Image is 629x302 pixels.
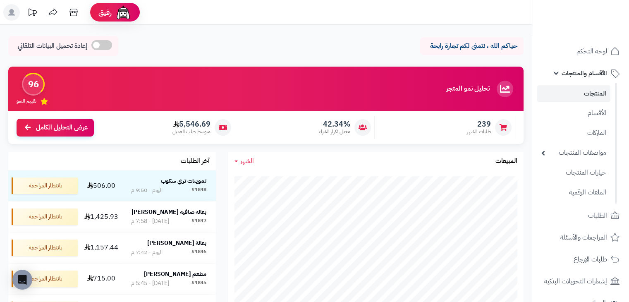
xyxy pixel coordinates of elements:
[81,201,122,232] td: 1,425.93
[81,264,122,294] td: 715.00
[115,4,132,21] img: ai-face.png
[426,41,517,51] p: حياكم الله ، نتمنى لكم تجارة رابحة
[576,46,607,57] span: لوحة التحكم
[81,170,122,201] td: 506.00
[537,271,624,291] a: إشعارات التحويلات البنكية
[319,128,350,135] span: معدل تكرار الشراء
[172,120,210,129] span: 5,546.69
[537,144,610,162] a: مواصفات المنتجات
[573,22,621,39] img: logo-2.png
[131,217,169,225] div: [DATE] - 7:58 م
[562,67,607,79] span: الأقسام والمنتجات
[131,279,169,288] div: [DATE] - 5:45 م
[17,119,94,137] a: عرض التحليل الكامل
[191,217,206,225] div: #1847
[537,85,610,102] a: المنتجات
[319,120,350,129] span: 42.34%
[537,104,610,122] a: الأقسام
[17,98,36,105] span: تقييم النمو
[560,232,607,243] span: المراجعات والأسئلة
[191,279,206,288] div: #1845
[98,7,112,17] span: رفيق
[467,128,491,135] span: طلبات الشهر
[36,123,88,132] span: عرض التحليل الكامل
[131,248,163,256] div: اليوم - 7:42 م
[537,124,610,142] a: الماركات
[574,254,607,265] span: طلبات الإرجاع
[12,270,32,290] div: Open Intercom Messenger
[81,232,122,263] td: 1,157.44
[544,276,607,287] span: إشعارات التحويلات البنكية
[147,239,206,247] strong: بقالة [PERSON_NAME]
[12,240,78,256] div: بانتظار المراجعة
[588,210,607,221] span: الطلبات
[234,156,254,166] a: الشهر
[12,177,78,194] div: بانتظار المراجعة
[537,206,624,225] a: الطلبات
[172,128,210,135] span: متوسط طلب العميل
[467,120,491,129] span: 239
[131,186,163,194] div: اليوم - 9:50 م
[537,164,610,182] a: خيارات المنتجات
[240,156,254,166] span: الشهر
[12,271,78,287] div: بانتظار المراجعة
[12,209,78,225] div: بانتظار المراجعة
[537,249,624,269] a: طلبات الإرجاع
[537,184,610,201] a: الملفات الرقمية
[446,85,490,93] h3: تحليل نمو المتجر
[22,4,43,23] a: تحديثات المنصة
[144,270,206,278] strong: مطعم [PERSON_NAME]
[495,158,517,165] h3: المبيعات
[191,248,206,256] div: #1846
[132,208,206,216] strong: بقاله صافيه [PERSON_NAME]
[191,186,206,194] div: #1848
[537,41,624,61] a: لوحة التحكم
[181,158,210,165] h3: آخر الطلبات
[537,228,624,247] a: المراجعات والأسئلة
[18,41,87,51] span: إعادة تحميل البيانات التلقائي
[161,177,206,185] strong: تموينات تري سكوب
